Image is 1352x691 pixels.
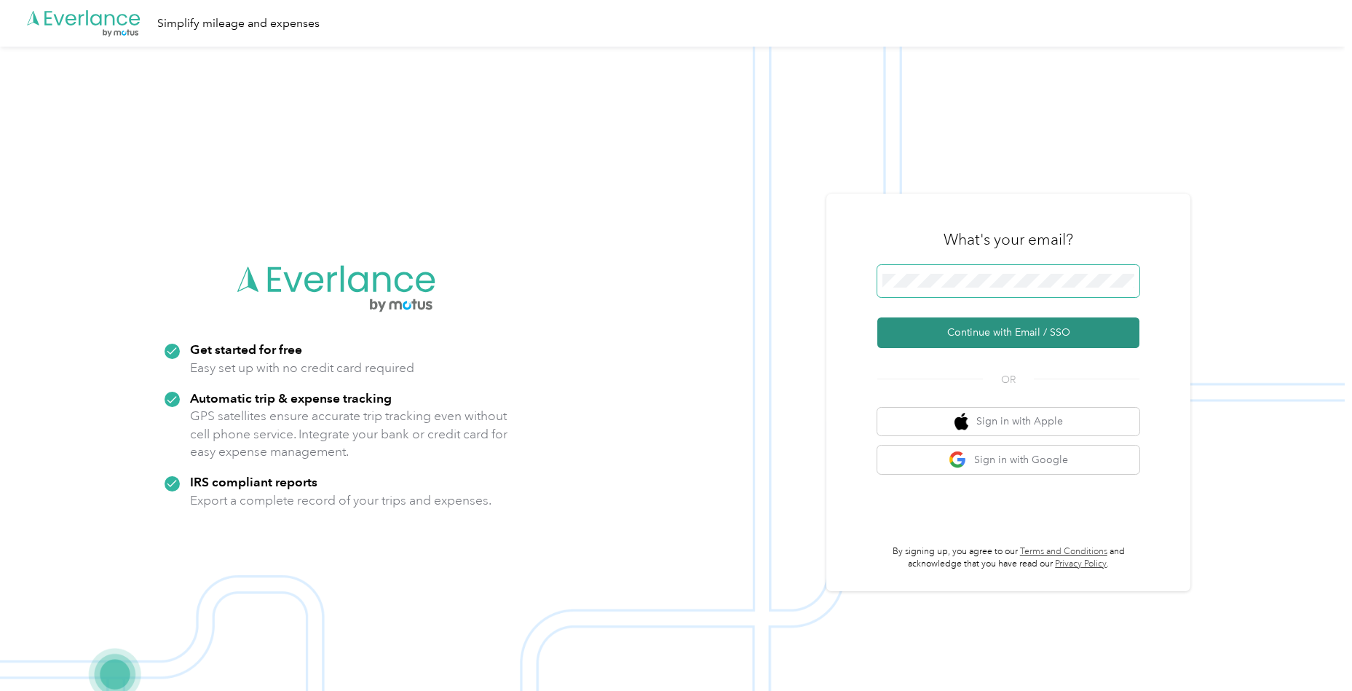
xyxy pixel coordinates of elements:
[190,407,508,461] p: GPS satellites ensure accurate trip tracking even without cell phone service. Integrate your bank...
[190,359,414,377] p: Easy set up with no credit card required
[1020,546,1107,557] a: Terms and Conditions
[983,372,1034,387] span: OR
[190,491,491,510] p: Export a complete record of your trips and expenses.
[190,390,392,406] strong: Automatic trip & expense tracking
[157,15,320,33] div: Simplify mileage and expenses
[190,341,302,357] strong: Get started for free
[954,413,969,431] img: apple logo
[877,446,1139,474] button: google logoSign in with Google
[877,408,1139,436] button: apple logoSign in with Apple
[877,545,1139,571] p: By signing up, you agree to our and acknowledge that you have read our .
[949,451,967,469] img: google logo
[877,317,1139,348] button: Continue with Email / SSO
[190,474,317,489] strong: IRS compliant reports
[1055,558,1107,569] a: Privacy Policy
[944,229,1073,250] h3: What's your email?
